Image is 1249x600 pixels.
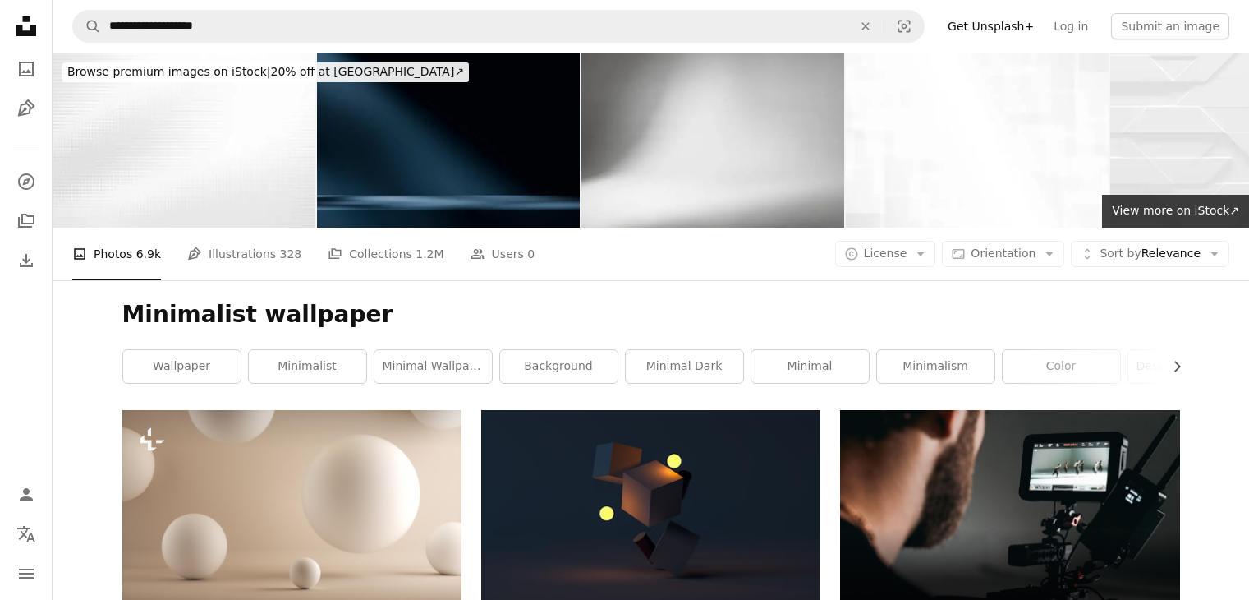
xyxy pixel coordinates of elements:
span: 1.2M [416,245,443,263]
a: Users 0 [471,228,535,280]
button: Submit an image [1111,13,1229,39]
a: a group of white eggs floating in the air [122,498,461,513]
a: Get Unsplash+ [938,13,1044,39]
a: Download History [10,244,43,277]
a: minimal [751,350,869,383]
button: Visual search [884,11,924,42]
a: Collections [10,205,43,238]
button: scroll list to the right [1162,350,1180,383]
span: Orientation [971,247,1035,260]
a: background [500,350,618,383]
a: Log in [1044,13,1098,39]
a: minimal dark [626,350,743,383]
img: White Gray Wave Pixelated Pattern Abstract Ombre Silver Background Pixel Spotlight Wrinkled Blank... [53,53,315,228]
span: 20% off at [GEOGRAPHIC_DATA] ↗ [67,65,464,78]
span: 0 [527,245,535,263]
button: Sort byRelevance [1071,241,1229,267]
a: Illustrations 328 [187,228,301,280]
button: License [835,241,936,267]
button: Language [10,518,43,551]
a: minimalism [877,350,994,383]
button: Orientation [942,241,1064,267]
span: License [864,247,907,260]
h1: Minimalist wallpaper [122,300,1180,330]
a: color [1003,350,1120,383]
a: Illustrations [10,92,43,125]
img: Gray and white diagonal line architecture geometry tech abstract subtle background vector illustr... [846,53,1109,228]
span: View more on iStock ↗ [1112,204,1239,217]
button: Clear [847,11,884,42]
span: 328 [280,245,302,263]
button: Search Unsplash [73,11,101,42]
a: Explore [10,165,43,198]
a: View more on iStock↗ [1102,195,1249,228]
form: Find visuals sitewide [72,10,925,43]
button: Menu [10,557,43,590]
a: minimalist [249,350,366,383]
span: Sort by [1100,247,1141,260]
span: Browse premium images on iStock | [67,65,270,78]
a: desktop wallpaper [1128,350,1246,383]
a: minimal wallpaper [374,350,492,383]
a: wallpaper [123,350,241,383]
span: Relevance [1100,246,1201,262]
img: Abstract white background [581,53,844,228]
img: Dark abstract background studio interior room with light and shadow. Minimal luxury product stage... [317,53,580,228]
a: Log in / Sign up [10,478,43,511]
a: Photos [10,53,43,85]
a: Browse premium images on iStock|20% off at [GEOGRAPHIC_DATA]↗ [53,53,479,92]
a: brown cardboard box with yellow light [481,498,820,513]
a: Collections 1.2M [328,228,443,280]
